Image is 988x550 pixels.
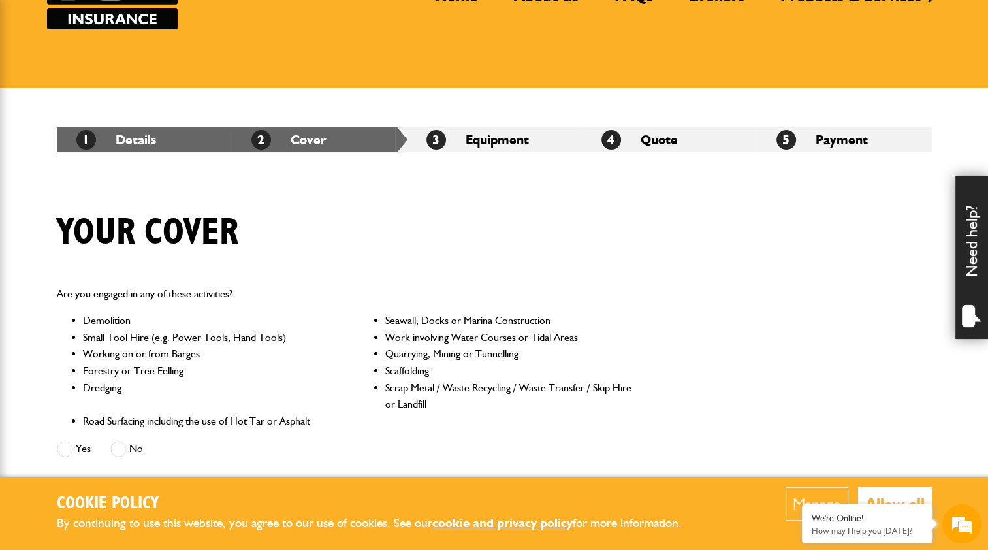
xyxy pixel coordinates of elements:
label: Yes [57,441,91,457]
li: Small Tool Hire (e.g. Power Tools, Hand Tools) [83,329,330,346]
input: Enter your phone number [17,198,238,227]
li: Payment [757,127,932,152]
li: Road Surfacing including the use of Hot Tar or Asphalt [83,413,330,430]
p: Are you engaged in any of these activities? [57,285,633,302]
li: Forestry or Tree Felling [83,363,330,380]
li: Scaffolding [385,363,633,380]
li: Equipment [407,127,582,152]
div: Minimize live chat window [214,7,246,38]
button: Manage [786,487,848,521]
input: Enter your email address [17,159,238,188]
li: Cover [232,127,407,152]
img: d_20077148190_company_1631870298795_20077148190 [22,73,55,91]
input: Enter your last name [17,121,238,150]
li: Dredging [83,380,330,413]
label: No [110,441,143,457]
div: Need help? [955,176,988,339]
span: 5 [776,130,796,150]
li: Quarrying, Mining or Tunnelling [385,346,633,363]
span: 2 [251,130,271,150]
button: Allow all [858,487,932,521]
h2: Cookie Policy [57,494,703,514]
span: 4 [601,130,621,150]
li: Seawall, Docks or Marina Construction [385,312,633,329]
li: Quote [582,127,757,152]
a: cookie and privacy policy [432,515,573,530]
span: 3 [426,130,446,150]
h1: Your cover [57,211,238,255]
li: Working on or from Barges [83,346,330,363]
li: Scrap Metal / Waste Recycling / Waste Transfer / Skip Hire or Landfill [385,380,633,413]
div: Chat with us now [68,73,219,90]
em: Start Chat [178,402,237,420]
p: How may I help you today? [812,526,923,536]
textarea: Type your message and hit 'Enter' [17,236,238,391]
a: 1Details [76,132,156,148]
li: Work involving Water Courses or Tidal Areas [385,329,633,346]
p: By continuing to use this website, you agree to our use of cookies. See our for more information. [57,513,703,534]
div: We're Online! [812,513,923,524]
li: Demolition [83,312,330,329]
span: 1 [76,130,96,150]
